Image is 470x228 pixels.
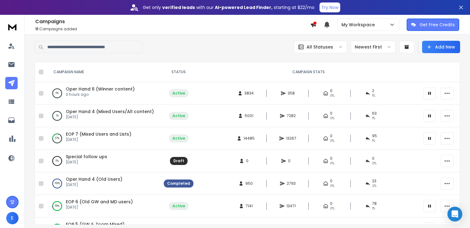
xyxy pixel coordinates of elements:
p: 0 % [56,158,59,164]
p: [DATE] [66,160,107,165]
button: Newest First [351,41,396,53]
th: STATUS [160,62,197,82]
span: 0% [372,161,376,166]
span: 0% [330,93,334,98]
span: 0 [330,88,332,93]
div: Active [172,136,185,141]
span: 7141 [246,204,253,209]
span: 14485 [243,136,255,141]
a: EOP 7 (Mixed Users and Lists) [66,131,131,137]
p: 27 % [55,135,59,141]
span: 95 [372,133,377,138]
p: 0 % [56,90,59,96]
a: Oper Hand 6 (Winner content) [66,86,135,92]
p: Try Now [321,4,338,11]
p: [DATE] [66,137,131,142]
span: 0 [330,201,332,206]
span: 1 % [372,116,375,121]
span: 2 [372,88,374,93]
strong: AI-powered Lead Finder, [215,4,273,11]
div: Active [172,113,185,118]
span: 3834 [244,91,254,96]
span: 1 % [372,206,375,211]
span: 1 % [372,138,375,143]
p: Get Free Credits [420,22,455,28]
span: 13267 [286,136,296,141]
td: 0%Oper Hand 6 (Winner content)3 hours ago [46,82,160,105]
button: E [6,212,19,224]
span: 2 % [372,184,376,188]
span: 0% [330,184,334,188]
span: 0 [246,158,252,163]
span: 0% [330,206,334,211]
span: 0 [372,156,375,161]
span: 1 % [372,93,375,98]
p: My Workspace [341,22,377,28]
p: 3 hours ago [66,92,135,97]
a: Oper Hand 4 (Old Users) [66,176,122,182]
span: 5001 [245,113,253,118]
img: logo [6,21,19,32]
span: 0 [330,179,332,184]
span: 0% [330,161,334,166]
span: 78 [372,201,377,206]
p: Campaigns added [35,27,310,32]
p: Get only with our starting at $22/mo [143,4,315,11]
span: 0 [330,156,332,161]
span: 63 [372,111,377,116]
span: 0 [330,133,332,138]
p: 1 % [56,113,59,119]
div: Draft [173,158,184,163]
span: 0% [330,116,334,121]
div: Completed [167,181,190,186]
span: 358 [288,91,295,96]
td: 1%Oper Hand 4 (Mixed Users/All content)[DATE] [46,105,160,127]
span: 11 [35,26,38,32]
span: 0 [288,158,294,163]
span: 0% [330,138,334,143]
button: Add New [422,41,460,53]
p: 93 % [55,203,59,209]
span: 2793 [287,181,296,186]
div: Active [172,204,185,209]
td: 27%EOP 7 (Mixed Users and Lists)[DATE] [46,127,160,150]
span: 23 [372,179,376,184]
span: 7282 [287,113,296,118]
span: 13471 [286,204,296,209]
strong: verified leads [162,4,195,11]
p: [DATE] [66,182,122,187]
div: Open Intercom Messenger [447,207,462,222]
p: 100 % [55,180,60,187]
p: [DATE] [66,115,154,120]
h1: Campaigns [35,18,310,25]
a: EOP 5 (GW & Zoom Mixed) [66,221,125,227]
p: [DATE] [66,205,133,210]
th: CAMPAIGN NAME [46,62,160,82]
button: Try Now [320,2,340,12]
span: 950 [245,181,253,186]
span: 0 [330,111,332,116]
a: Oper Hand 4 (Mixed Users/All content) [66,108,154,115]
th: CAMPAIGN STATS [197,62,420,82]
button: Get Free Credits [407,19,459,31]
div: Active [172,91,185,96]
p: All Statuses [307,44,333,50]
td: 0%Special follow ups[DATE] [46,150,160,172]
a: EOP 6 (Old GW and MD users) [66,199,133,205]
a: Special follow ups [66,154,107,160]
td: 100%Oper Hand 4 (Old Users)[DATE] [46,172,160,195]
td: 93%EOP 6 (Old GW and MD users)[DATE] [46,195,160,217]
